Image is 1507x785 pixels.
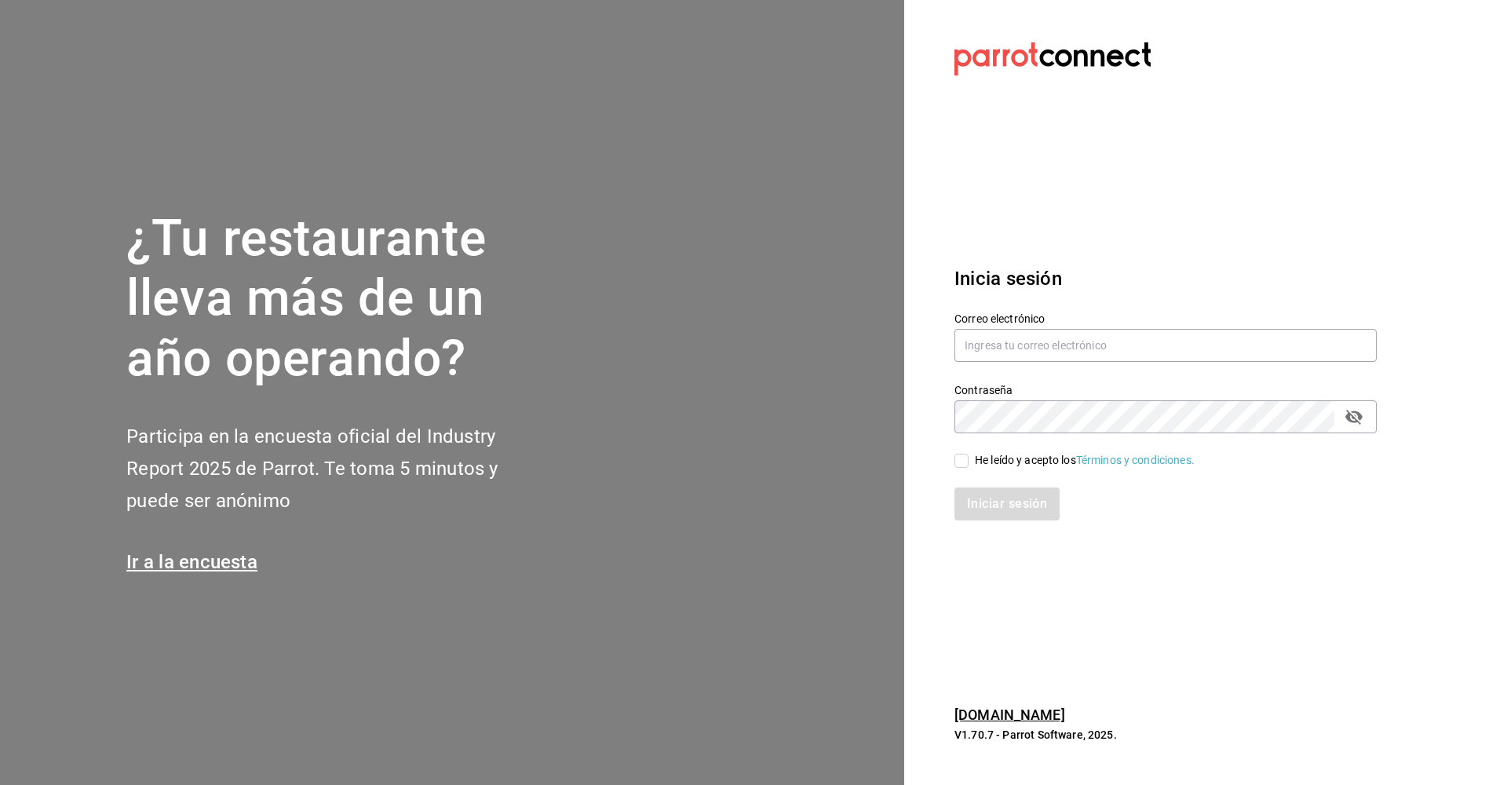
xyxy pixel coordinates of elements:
[126,209,550,389] h1: ¿Tu restaurante lleva más de un año operando?
[954,384,1377,395] label: Contraseña
[954,329,1377,362] input: Ingresa tu correo electrónico
[954,706,1065,723] a: [DOMAIN_NAME]
[954,312,1377,323] label: Correo electrónico
[954,727,1377,743] p: V1.70.7 - Parrot Software, 2025.
[1341,403,1367,430] button: passwordField
[126,421,550,517] h2: Participa en la encuesta oficial del Industry Report 2025 de Parrot. Te toma 5 minutos y puede se...
[954,265,1377,293] h3: Inicia sesión
[1076,454,1195,466] a: Términos y condiciones.
[126,551,257,573] a: Ir a la encuesta
[975,452,1195,469] div: He leído y acepto los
